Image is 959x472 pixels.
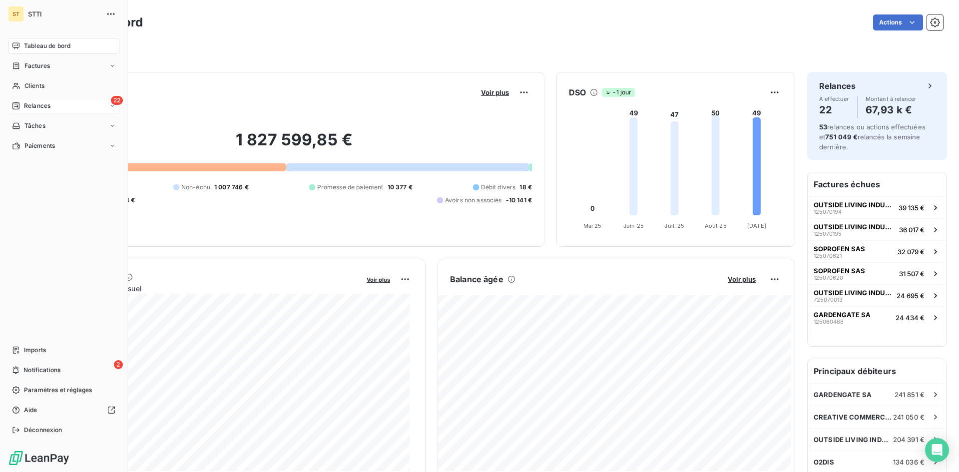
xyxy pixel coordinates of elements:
span: OUTSIDE LIVING INDUSTRIES FRAN [814,201,895,209]
button: SOPROFEN SAS12507062132 079 € [808,240,947,262]
span: GARDENGATE SA [814,311,871,319]
h4: 22 [819,102,849,118]
button: Voir plus [725,275,759,284]
h6: Relances [819,80,856,92]
span: 22 [111,96,123,105]
span: relances ou actions effectuées et relancés la semaine dernière. [819,123,926,151]
span: 39 135 € [899,204,925,212]
span: Notifications [23,366,60,375]
tspan: Mai 25 [583,222,602,229]
img: Logo LeanPay [8,450,70,466]
span: Paramètres et réglages [24,386,92,395]
h2: 1 827 599,85 € [56,130,532,160]
span: Aide [24,406,37,415]
span: Débit divers [481,183,516,192]
span: -10 141 € [506,196,532,205]
button: OUTSIDE LIVING INDUSTRIES FRAN72507001324 695 € [808,284,947,306]
span: OUTSIDE LIVING INDUSTRIES FRAN [814,223,895,231]
span: Chiffre d'affaires mensuel [56,283,360,294]
span: Voir plus [367,276,390,283]
span: Factures [24,61,50,70]
button: Voir plus [478,88,512,97]
span: 725070013 [814,297,843,303]
span: Imports [24,346,46,355]
span: 36 017 € [899,226,925,234]
span: 53 [819,123,827,131]
tspan: Août 25 [705,222,727,229]
span: 125070195 [814,231,842,237]
tspan: [DATE] [747,222,766,229]
span: Tableau de bord [24,41,70,50]
span: OUTSIDE LIVING INDUSTRIES FRAN [814,436,893,444]
div: Open Intercom Messenger [925,438,949,462]
span: 125070621 [814,253,842,259]
span: Relances [24,101,50,110]
span: SOPROFEN SAS [814,267,865,275]
h6: DSO [569,86,586,98]
span: 10 377 € [388,183,413,192]
span: SOPROFEN SAS [814,245,865,253]
span: 125060488 [814,319,844,325]
span: Promesse de paiement [317,183,384,192]
button: GARDENGATE SA12506048824 434 € [808,306,947,328]
span: Montant à relancer [866,96,917,102]
a: Aide [8,402,119,418]
span: 125070620 [814,275,843,281]
h6: Factures échues [808,172,947,196]
span: 31 507 € [899,270,925,278]
span: 24 434 € [896,314,925,322]
span: STTI [28,10,100,18]
span: Voir plus [728,275,756,283]
span: 125070194 [814,209,842,215]
span: O2DIS [814,458,834,466]
button: SOPROFEN SAS12507062031 507 € [808,262,947,284]
span: 32 079 € [898,248,925,256]
span: Déconnexion [24,426,62,435]
div: ST [8,6,24,22]
span: Avoirs non associés [445,196,502,205]
span: -1 jour [602,88,634,97]
button: Actions [873,14,923,30]
h6: Principaux débiteurs [808,359,947,383]
h6: Balance âgée [450,273,503,285]
span: 241 851 € [895,391,925,399]
span: GARDENGATE SA [814,391,872,399]
span: 2 [114,360,123,369]
span: 241 050 € [893,413,925,421]
span: À effectuer [819,96,849,102]
span: Paiements [24,141,55,150]
span: Tâches [24,121,45,130]
tspan: Juil. 25 [664,222,684,229]
span: Non-échu [181,183,210,192]
tspan: Juin 25 [623,222,644,229]
span: 751 049 € [825,133,857,141]
span: 204 391 € [893,436,925,444]
h4: 67,93 k € [866,102,917,118]
span: 134 036 € [893,458,925,466]
span: OUTSIDE LIVING INDUSTRIES FRAN [814,289,893,297]
span: 1 007 746 € [214,183,249,192]
span: Voir plus [481,88,509,96]
span: CREATIVE COMMERCE PARTNERS [814,413,893,421]
button: OUTSIDE LIVING INDUSTRIES FRAN12507019439 135 € [808,196,947,218]
button: Voir plus [364,275,393,284]
button: OUTSIDE LIVING INDUSTRIES FRAN12507019536 017 € [808,218,947,240]
span: 18 € [519,183,532,192]
span: Clients [24,81,44,90]
span: 24 695 € [897,292,925,300]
